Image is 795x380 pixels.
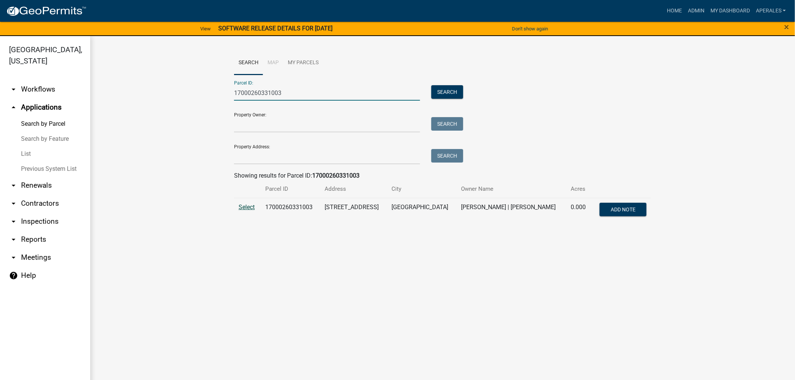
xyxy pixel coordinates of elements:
[784,23,789,32] button: Close
[664,4,685,18] a: Home
[234,171,651,180] div: Showing results for Parcel ID:
[431,117,463,131] button: Search
[320,180,387,198] th: Address
[431,149,463,163] button: Search
[611,206,635,212] span: Add Note
[9,199,18,208] i: arrow_drop_down
[707,4,753,18] a: My Dashboard
[600,203,647,216] button: Add Note
[9,85,18,94] i: arrow_drop_down
[261,198,320,223] td: 17000260331003
[283,51,323,75] a: My Parcels
[457,198,567,223] td: [PERSON_NAME] | [PERSON_NAME]
[685,4,707,18] a: Admin
[9,253,18,262] i: arrow_drop_down
[239,204,255,211] a: Select
[312,172,360,179] strong: 17000260331003
[567,180,592,198] th: Acres
[261,180,320,198] th: Parcel ID
[567,198,592,223] td: 0.000
[753,4,789,18] a: aperales
[9,103,18,112] i: arrow_drop_up
[197,23,214,35] a: View
[387,198,456,223] td: [GEOGRAPHIC_DATA]
[9,235,18,244] i: arrow_drop_down
[234,51,263,75] a: Search
[509,23,551,35] button: Don't show again
[387,180,456,198] th: City
[431,85,463,99] button: Search
[9,217,18,226] i: arrow_drop_down
[320,198,387,223] td: [STREET_ADDRESS]
[9,271,18,280] i: help
[457,180,567,198] th: Owner Name
[218,25,333,32] strong: SOFTWARE RELEASE DETAILS FOR [DATE]
[784,22,789,32] span: ×
[9,181,18,190] i: arrow_drop_down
